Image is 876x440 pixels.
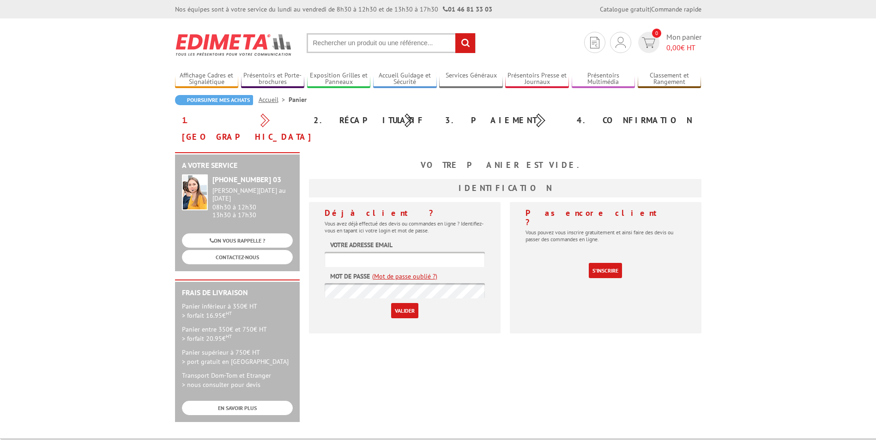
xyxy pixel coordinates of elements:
span: € HT [666,42,701,53]
a: Poursuivre mes achats [175,95,253,105]
div: 3. Paiement [438,112,570,129]
a: Catalogue gratuit [600,5,650,13]
h4: Déjà client ? [325,208,485,218]
div: | [600,5,701,14]
strong: 01 46 81 33 03 [443,5,492,13]
span: > forfait 16.95€ [182,311,232,320]
input: Rechercher un produit ou une référence... [307,33,476,53]
div: 08h30 à 12h30 13h30 à 17h30 [212,187,293,219]
img: devis rapide [616,37,626,48]
img: widget-service.jpg [182,174,208,210]
sup: HT [226,333,232,339]
a: Présentoirs Multimédia [572,71,635,87]
img: Edimeta [175,28,293,62]
a: Commande rapide [651,5,701,13]
span: Mon panier [666,32,701,53]
span: > forfait 20.95€ [182,334,232,343]
p: Panier inférieur à 350€ HT [182,302,293,320]
div: 4. Confirmation [570,112,701,129]
div: 2. Récapitulatif [307,112,438,129]
p: Transport Dom-Tom et Etranger [182,371,293,389]
div: [PERSON_NAME][DATE] au [DATE] [212,187,293,202]
li: Panier [289,95,307,104]
input: Valider [391,303,418,318]
p: Vous pouvez vous inscrire gratuitement et ainsi faire des devis ou passer des commandes en ligne. [526,229,686,243]
input: rechercher [455,33,475,53]
a: Présentoirs et Porte-brochures [241,71,305,87]
b: Votre panier est vide. [421,160,590,170]
a: Classement et Rangement [638,71,701,87]
div: Nos équipes sont à votre service du lundi au vendredi de 8h30 à 12h30 et de 13h30 à 17h30 [175,5,492,14]
a: Accueil [259,95,289,104]
span: > nous consulter pour devis [182,381,260,389]
a: ON VOUS RAPPELLE ? [182,233,293,248]
a: Exposition Grilles et Panneaux [307,71,371,87]
a: Services Généraux [439,71,503,87]
label: Votre adresse email [330,240,393,250]
a: EN SAVOIR PLUS [182,401,293,415]
a: CONTACTEZ-NOUS [182,250,293,264]
span: > port gratuit en [GEOGRAPHIC_DATA] [182,357,289,366]
a: devis rapide 0 Mon panier 0,00€ HT [636,32,701,53]
h2: A votre service [182,161,293,170]
p: Vous avez déjà effectué des devis ou commandes en ligne ? Identifiez-vous en tapant ici votre log... [325,220,485,234]
span: 0,00 [666,43,681,52]
a: Présentoirs Presse et Journaux [505,71,569,87]
label: Mot de passe [330,272,370,281]
a: Affichage Cadres et Signalétique [175,71,239,87]
strong: [PHONE_NUMBER] 03 [212,175,281,184]
div: 1. [GEOGRAPHIC_DATA] [175,112,307,145]
a: (Mot de passe oublié ?) [372,272,437,281]
sup: HT [226,310,232,316]
span: 0 [652,29,661,38]
a: S'inscrire [589,263,622,278]
h4: Pas encore client ? [526,208,686,227]
img: devis rapide [590,37,599,48]
p: Panier supérieur à 750€ HT [182,348,293,366]
a: Accueil Guidage et Sécurité [373,71,437,87]
h3: Identification [309,179,701,197]
h2: Frais de Livraison [182,289,293,297]
p: Panier entre 350€ et 750€ HT [182,325,293,343]
img: devis rapide [642,37,655,48]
